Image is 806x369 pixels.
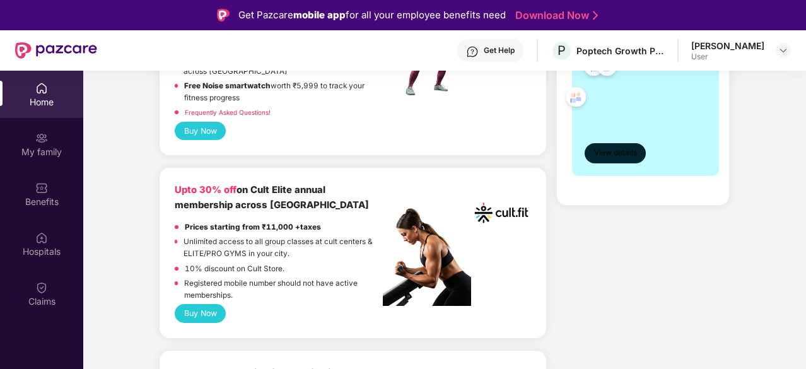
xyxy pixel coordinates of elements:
[175,184,237,196] b: Upto 30% off
[585,143,646,163] button: View details
[778,45,788,56] img: svg+xml;base64,PHN2ZyBpZD0iRHJvcGRvd24tMzJ4MzIiIHhtbG5zPSJodHRwOi8vd3d3LnczLm9yZy8yMDAwL3N2ZyIgd2...
[217,9,230,21] img: Logo
[472,183,531,242] img: cult.png
[35,82,48,95] img: svg+xml;base64,PHN2ZyBpZD0iSG9tZSIgeG1sbnM9Imh0dHA6Ly93d3cudzMub3JnLzIwMDAvc3ZnIiB3aWR0aD0iMjAiIG...
[184,236,383,259] p: Unlimited access to all group classes at cult centers & ELITE/PRO GYMS in your city.
[691,40,764,52] div: [PERSON_NAME]
[466,45,479,58] img: svg+xml;base64,PHN2ZyBpZD0iSGVscC0zMngzMiIgeG1sbnM9Imh0dHA6Ly93d3cudzMub3JnLzIwMDAvc3ZnIiB3aWR0aD...
[15,42,97,59] img: New Pazcare Logo
[238,8,506,23] div: Get Pazcare for all your employee benefits need
[593,9,598,22] img: Stroke
[383,208,471,306] img: pc2.png
[175,304,226,322] button: Buy Now
[558,43,566,58] span: P
[576,45,665,57] div: Poptech Growth Private Limited
[515,9,594,22] a: Download Now
[35,231,48,244] img: svg+xml;base64,PHN2ZyBpZD0iSG9zcGl0YWxzIiB4bWxucz0iaHR0cDovL3d3dy53My5vcmcvMjAwMC9zdmciIHdpZHRoPS...
[184,278,383,301] p: Registered mobile number should not have active memberships.
[184,81,271,90] strong: Free Noise smartwatch
[185,108,271,116] a: Frequently Asked Questions!
[691,52,764,62] div: User
[175,122,226,140] button: Buy Now
[35,281,48,294] img: svg+xml;base64,PHN2ZyBpZD0iQ2xhaW0iIHhtbG5zPSJodHRwOi8vd3d3LnczLm9yZy8yMDAwL3N2ZyIgd2lkdGg9IjIwIi...
[561,83,592,114] img: svg+xml;base64,PHN2ZyB4bWxucz0iaHR0cDovL3d3dy53My5vcmcvMjAwMC9zdmciIHdpZHRoPSI0OC45NDMiIGhlaWdodD...
[185,223,321,231] strong: Prices starting from ₹11,000 +taxes
[35,182,48,194] img: svg+xml;base64,PHN2ZyBpZD0iQmVuZWZpdHMiIHhtbG5zPSJodHRwOi8vd3d3LnczLm9yZy8yMDAwL3N2ZyIgd2lkdGg9Ij...
[35,132,48,144] img: svg+xml;base64,PHN2ZyB3aWR0aD0iMjAiIGhlaWdodD0iMjAiIHZpZXdCb3g9IjAgMCAyMCAyMCIgZmlsbD0ibm9uZSIgeG...
[293,9,346,21] strong: mobile app
[184,80,383,103] p: worth ₹5,999 to track your fitness progress
[484,45,515,56] div: Get Help
[185,263,284,275] p: 10% discount on Cult Store.
[594,147,637,159] span: View details
[175,184,369,210] b: on Cult Elite annual membership across [GEOGRAPHIC_DATA]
